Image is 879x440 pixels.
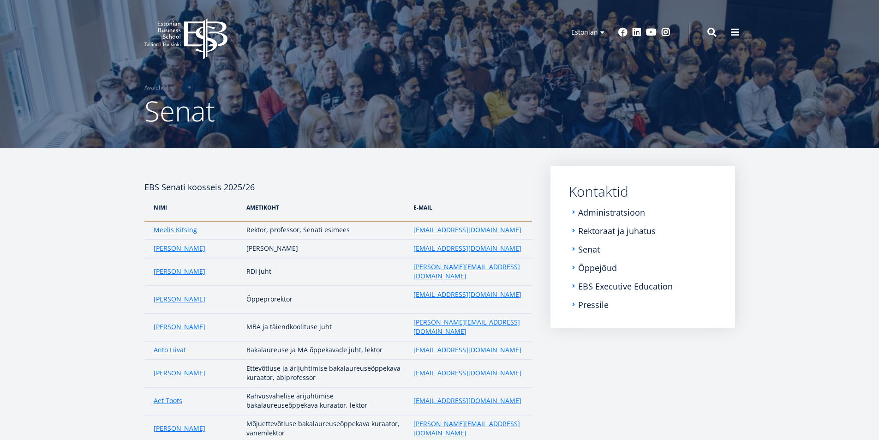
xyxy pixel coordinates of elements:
td: Bakalaureuse ja MA õppekavade juht, lektor [242,341,409,360]
td: Rektor, professor, Senati esimees [242,221,409,240]
a: [PERSON_NAME] [154,424,205,433]
td: RDI juht [242,258,409,286]
a: Administratsioon [578,208,645,217]
a: Anto Liivat [154,345,186,355]
a: Linkedin [632,28,641,37]
a: Kontaktid [569,185,717,199]
a: [EMAIL_ADDRESS][DOMAIN_NAME] [413,225,521,235]
a: Facebook [618,28,628,37]
td: Ettevõtluse ja ärijuhtimise bakalaureuseõppekava kuraator, abiprofessor [242,360,409,387]
td: Õppeprorektor [242,286,409,313]
span: Senat [144,92,215,130]
th: AMetikoht [242,194,409,221]
a: Aet Toots [154,396,182,405]
td: [PERSON_NAME] [242,240,409,258]
a: [EMAIL_ADDRESS][DOMAIN_NAME] [413,396,521,405]
a: [EMAIL_ADDRESS][DOMAIN_NAME] [413,368,521,378]
a: [PERSON_NAME][EMAIL_ADDRESS][DOMAIN_NAME] [413,318,523,336]
a: [PERSON_NAME][EMAIL_ADDRESS][DOMAIN_NAME] [413,419,523,438]
a: [PERSON_NAME] [154,295,205,304]
a: Instagram [661,28,670,37]
a: Õppejõud [578,263,617,272]
td: Rahvusvahelise ärijuhtimise bakalaureuseõppekava kuraator, lektor [242,387,409,415]
td: MBA ja täiendkoolituse juht [242,313,409,341]
a: EBS Executive Education [578,282,673,291]
a: [PERSON_NAME] [154,322,205,332]
a: [EMAIL_ADDRESS][DOMAIN_NAME] [413,290,521,299]
a: Rektoraat ja juhatus [578,226,656,235]
th: e-Mail [409,194,532,221]
h4: EBS Senati koosseis 2025/26 [144,166,532,194]
a: [EMAIL_ADDRESS][DOMAIN_NAME] [413,345,521,355]
th: NIMI [144,194,242,221]
a: [EMAIL_ADDRESS][DOMAIN_NAME] [413,244,521,253]
a: Senat [578,245,600,254]
a: [PERSON_NAME] [154,244,205,253]
a: Meelis Kitsing [154,225,197,235]
a: [PERSON_NAME] [154,267,205,276]
a: [PERSON_NAME][EMAIL_ADDRESS][DOMAIN_NAME] [413,262,523,281]
a: [PERSON_NAME] [154,368,205,378]
a: Pressile [578,300,609,309]
a: Avaleht [144,83,164,92]
a: Youtube [646,28,657,37]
